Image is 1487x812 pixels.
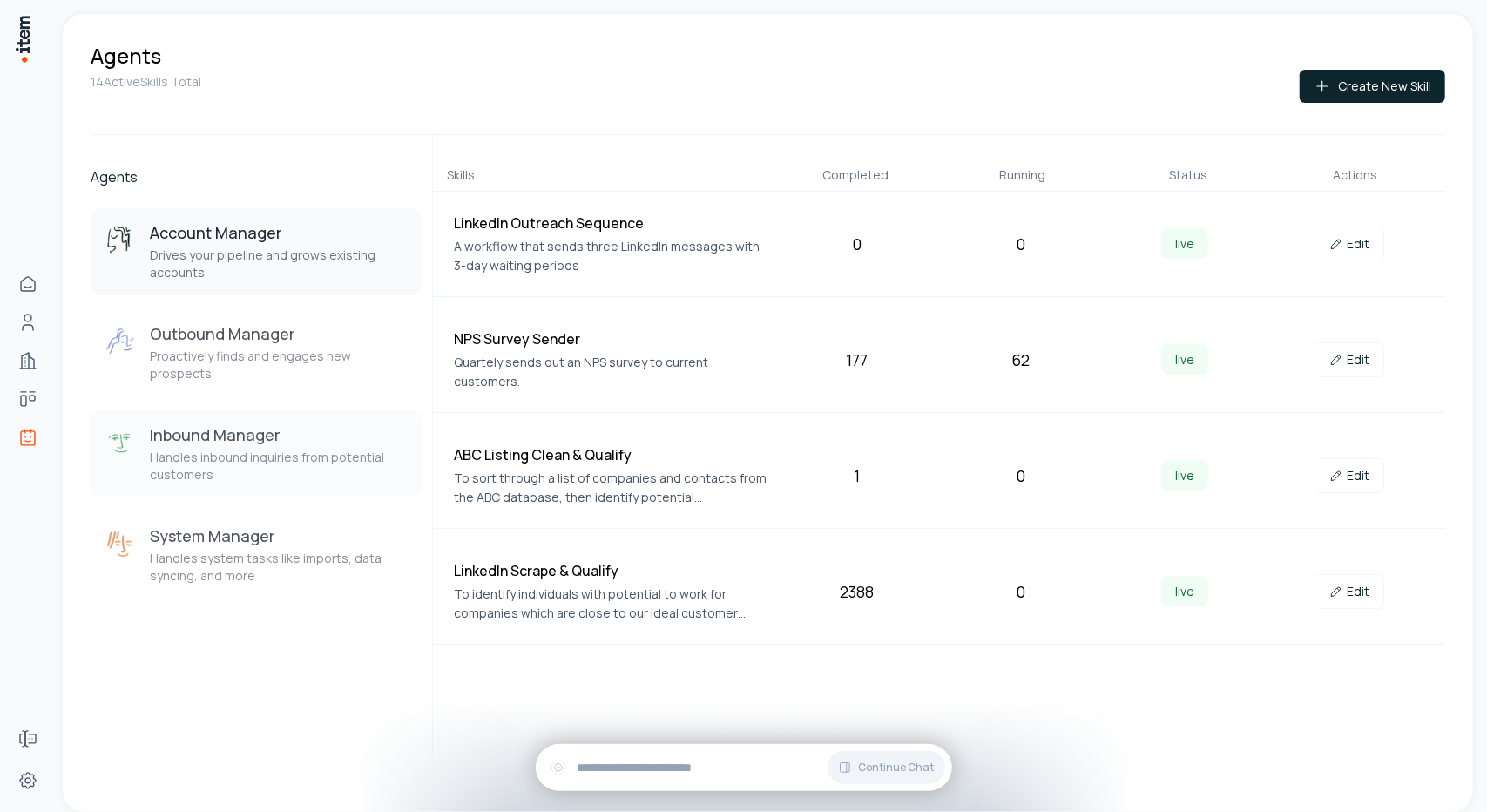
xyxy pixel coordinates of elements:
a: Deals [10,382,45,416]
p: 14 Active Skills Total [91,73,201,91]
p: Handles system tasks like imports, data syncing, and more [150,550,408,585]
a: Edit [1315,458,1384,493]
p: To identify individuals with potential to work for companies which are close to our ideal custome... [454,585,768,623]
div: 0 [946,232,1096,256]
button: Create New Skill [1300,70,1445,103]
img: Account Manager [105,226,136,257]
span: Continue Chat [859,761,935,775]
button: Outbound ManagerOutbound ManagerProactively finds and engages new prospects [91,309,422,396]
div: 0 [946,464,1096,488]
h1: Agents [91,42,161,70]
div: 0 [946,579,1096,604]
span: live [1161,344,1208,375]
a: Edit [1315,342,1384,377]
a: Edit [1315,574,1384,609]
div: Status [1112,166,1265,184]
span: live [1161,460,1208,491]
h3: System Manager [150,525,408,546]
a: Edit [1315,227,1384,261]
button: Account ManagerAccount ManagerDrives your pipeline and grows existing accounts [91,208,422,295]
button: System ManagerSystem ManagerHandles system tasks like imports, data syncing, and more [91,511,422,599]
h4: LinkedIn Outreach Sequence [454,213,768,233]
div: Actions [1279,166,1431,184]
p: To sort through a list of companies and contacts from the ABC database, then identify potential o... [454,469,768,507]
div: 2388 [782,579,932,604]
div: 177 [782,348,932,372]
img: Inbound Manager [105,428,136,459]
p: Drives your pipeline and grows existing accounts [150,247,408,281]
p: Proactively finds and engages new prospects [150,348,408,382]
p: Quartely sends out an NPS survey to current customers. [454,353,768,391]
h2: Agents [91,166,422,187]
h4: LinkedIn Scrape & Qualify [454,560,768,581]
span: live [1161,228,1208,259]
div: 62 [946,348,1096,372]
div: Completed [780,166,932,184]
a: Forms [10,721,45,756]
h4: NPS Survey Sender [454,328,768,349]
div: 1 [782,464,932,488]
img: System Manager [105,529,136,560]
h4: ABC Listing Clean & Qualify [454,444,768,465]
p: A workflow that sends three LinkedIn messages with 3-day waiting periods [454,237,768,275]
p: Handles inbound inquiries from potential customers [150,449,408,484]
button: Continue Chat [828,751,945,784]
div: Running [946,166,1098,184]
a: Settings [10,763,45,798]
a: Agents [10,420,45,455]
button: Inbound ManagerInbound ManagerHandles inbound inquiries from potential customers [91,410,422,497]
img: Item Brain Logo [14,14,31,64]
h3: Outbound Manager [150,323,408,344]
a: Home [10,267,45,301]
a: Companies [10,343,45,378]
div: 0 [782,232,932,256]
h3: Inbound Manager [150,424,408,445]
span: live [1161,576,1208,606]
div: Skills [447,166,766,184]
a: People [10,305,45,340]
div: Continue Chat [536,744,952,791]
img: Outbound Manager [105,327,136,358]
h3: Account Manager [150,222,408,243]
